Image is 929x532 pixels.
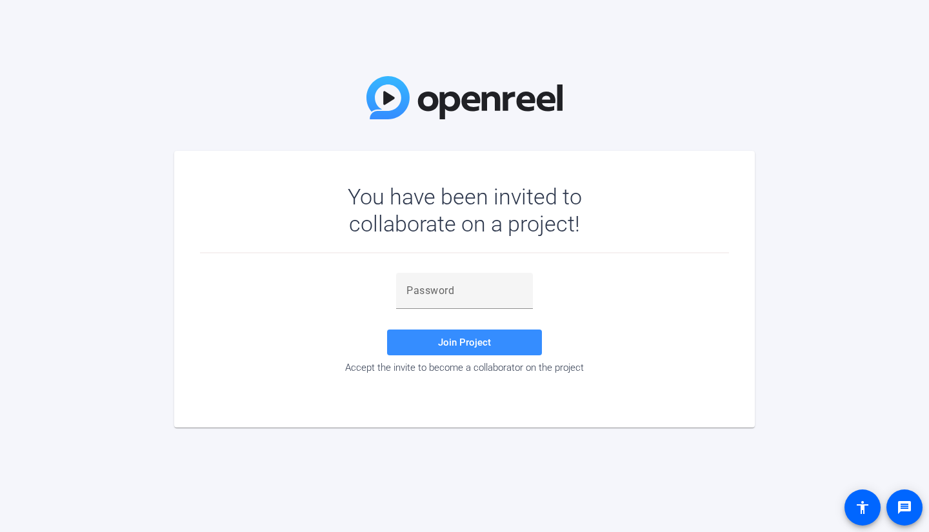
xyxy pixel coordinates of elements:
[366,76,563,119] img: OpenReel Logo
[406,283,523,299] input: Password
[897,500,912,515] mat-icon: message
[387,330,542,355] button: Join Project
[438,337,491,348] span: Join Project
[310,183,619,237] div: You have been invited to collaborate on a project!
[200,362,729,373] div: Accept the invite to become a collaborator on the project
[855,500,870,515] mat-icon: accessibility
